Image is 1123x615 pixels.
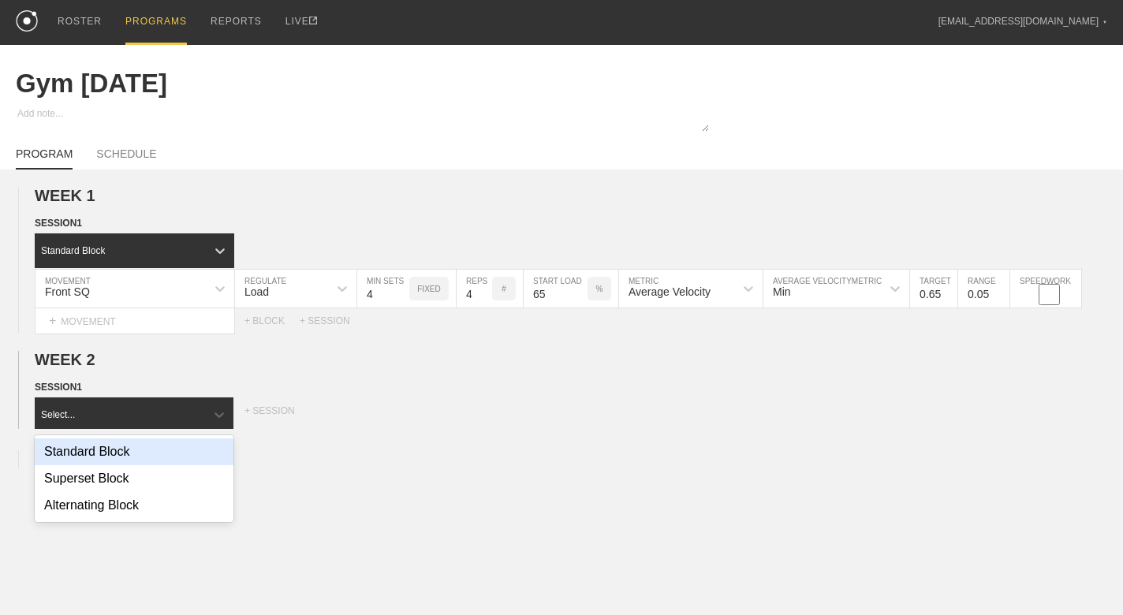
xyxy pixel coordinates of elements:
div: Front SQ [45,285,90,298]
p: # [502,285,506,293]
iframe: Chat Widget [1044,539,1123,615]
div: Average Velocity [629,285,711,298]
div: Alternating Block [35,492,233,519]
div: + SESSION [300,315,363,326]
img: logo [16,10,38,32]
div: ▼ [1102,17,1107,27]
a: PROGRAM [16,147,73,170]
span: SESSION 1 [35,382,82,393]
div: Min [773,285,791,298]
div: Standard Block [35,438,233,465]
p: FIXED [417,285,440,293]
a: SCHEDULE [96,147,156,168]
div: Standard Block [41,245,105,256]
div: MOVEMENT [35,308,235,334]
input: Any [524,270,588,307]
p: % [596,285,603,293]
div: Superset Block [35,465,233,492]
div: + SESSION [244,405,315,429]
span: SESSION 1 [35,218,82,229]
div: + BLOCK [244,315,300,326]
div: Load [244,285,269,298]
span: + [49,314,56,327]
span: WEEK 1 [35,187,95,204]
span: WEEK 2 [35,351,95,368]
